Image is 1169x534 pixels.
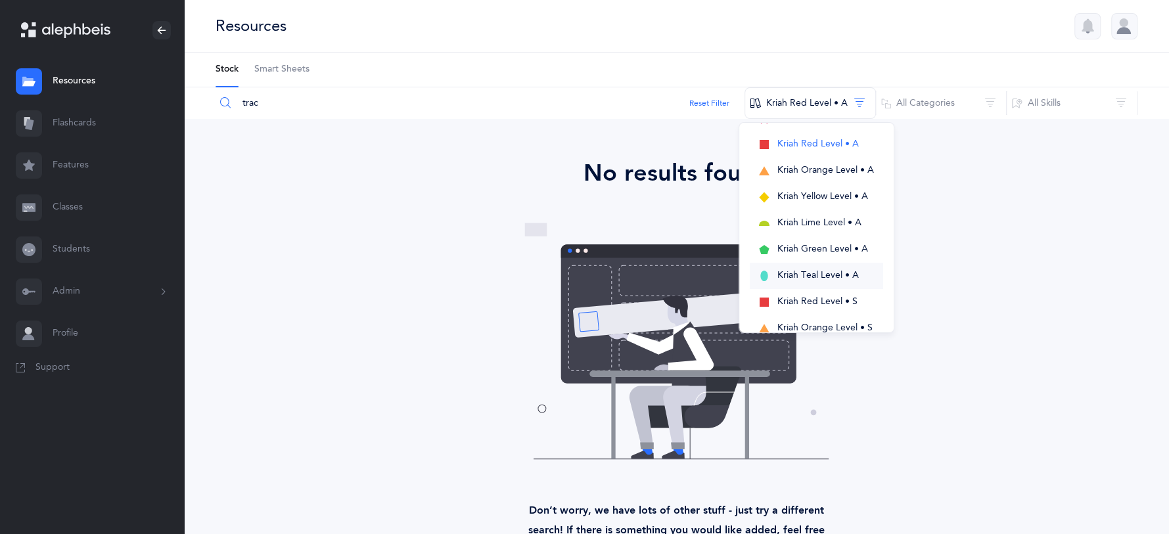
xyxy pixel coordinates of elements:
button: Kriah Red Level • S [750,289,883,315]
span: Kriah Red Level • A [777,139,859,149]
img: no-resources-found.svg [520,217,833,464]
button: Kriah Green Level • A [750,236,883,263]
button: Kriah Red Level • A [745,87,876,119]
span: Kriah Teal Level • A [777,270,859,280]
button: Kriah Lime Level • A [750,210,883,236]
span: Kriah Green Level • A [777,244,868,254]
iframe: Drift Widget Chat Controller [1103,468,1153,518]
button: Kriah Orange Level • S [750,315,883,342]
span: Support [35,361,70,374]
button: Kriah Orange Level • A [750,158,883,184]
button: Kriah Yellow Level • A [750,184,883,210]
span: Kriah Orange Level • S [777,323,873,333]
button: Kriah Teal Level • A [750,263,883,289]
div: Resources [216,15,287,37]
button: All Categories [875,87,1007,119]
span: Kriah Lime Level • A [777,217,861,228]
span: Kriah Red Level • S [777,296,858,307]
span: Smart Sheets [254,63,309,76]
span: Kriah Yellow Level • A [777,191,868,202]
button: Kriah Red Level • A [750,131,883,158]
span: Kriah Orange Level • A [777,165,874,175]
input: Search Resources [215,87,745,119]
span: Kriah Pink Level [777,112,842,123]
button: Reset Filter [689,97,729,109]
div: No results found [221,156,1132,191]
button: All Skills [1006,87,1137,119]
